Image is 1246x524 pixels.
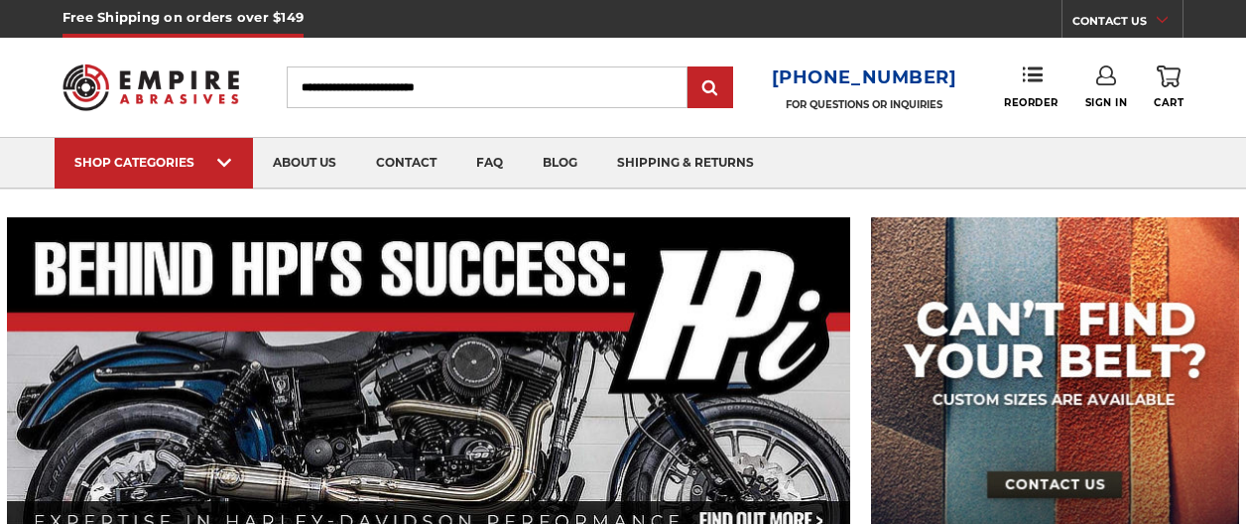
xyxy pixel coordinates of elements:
a: contact [356,138,456,189]
a: faq [456,138,523,189]
a: CONTACT US [1072,10,1183,38]
a: about us [253,138,356,189]
img: Empire Abrasives [62,53,239,122]
span: Cart [1154,96,1184,109]
input: Submit [690,68,730,108]
p: FOR QUESTIONS OR INQUIRIES [772,98,957,111]
a: Cart [1154,65,1184,109]
a: blog [523,138,597,189]
span: Reorder [1004,96,1059,109]
a: Reorder [1004,65,1059,108]
a: [PHONE_NUMBER] [772,64,957,92]
span: Sign In [1085,96,1128,109]
div: SHOP CATEGORIES [74,155,233,170]
a: shipping & returns [597,138,774,189]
